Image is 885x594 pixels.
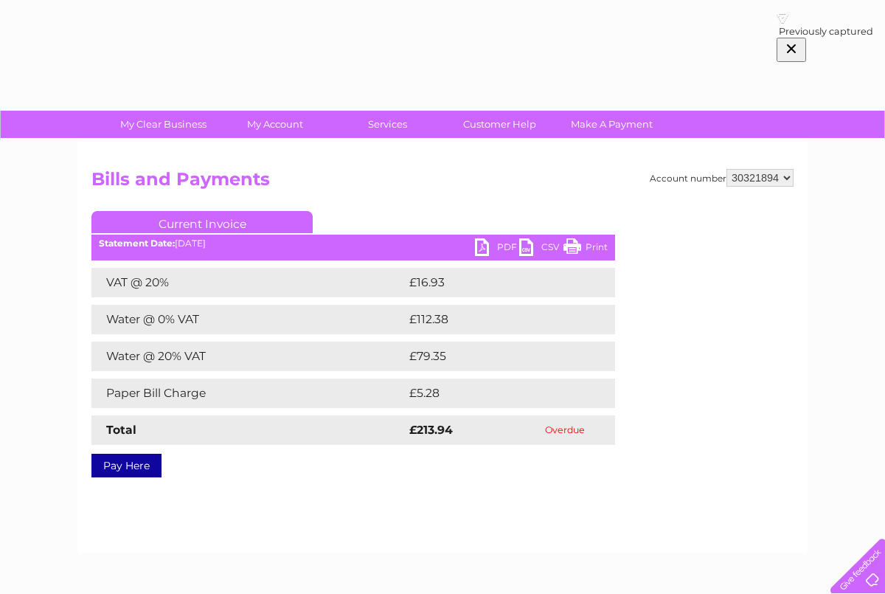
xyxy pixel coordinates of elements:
[514,415,615,445] td: Overdue
[439,111,560,138] a: Customer Help
[103,111,224,138] a: My Clear Business
[406,305,586,334] td: £112.38
[91,211,313,233] a: Current Invoice
[406,379,580,408] td: £5.28
[519,238,563,260] a: CSV
[91,169,794,197] h2: Bills and Payments
[99,238,175,249] b: Statement Date:
[91,305,406,334] td: Water @ 0% VAT
[406,268,584,297] td: £16.93
[91,379,406,408] td: Paper Bill Charge
[563,238,608,260] a: Print
[406,342,585,371] td: £79.35
[91,342,406,371] td: Water @ 20% VAT
[551,111,673,138] a: Make A Payment
[475,238,519,260] a: PDF
[106,423,136,437] strong: Total
[91,238,615,249] div: [DATE]
[650,169,794,187] div: Account number
[91,268,406,297] td: VAT @ 20%
[409,423,453,437] strong: £213.94
[327,111,448,138] a: Services
[215,111,336,138] a: My Account
[91,454,162,477] a: Pay Here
